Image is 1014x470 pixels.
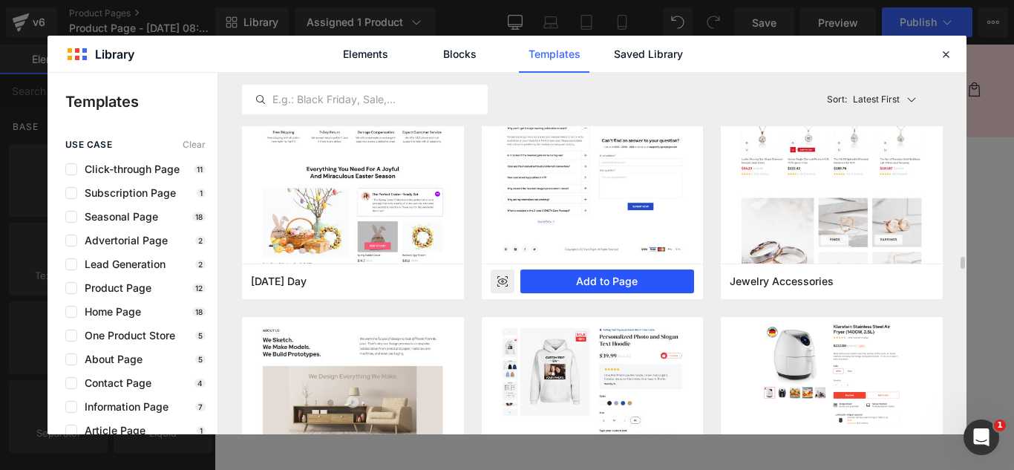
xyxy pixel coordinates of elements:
[77,377,151,389] span: Contact Page
[65,91,217,113] p: Templates
[77,258,166,270] span: Lead Generation
[372,6,520,95] img: Exclusiva Perú
[192,212,206,221] p: 18
[251,275,307,288] span: Easter Day
[77,401,169,413] span: Information Page
[612,183,670,197] span: S/. 165.00
[195,402,206,411] p: 7
[491,270,514,293] div: Preview
[520,270,695,293] button: Add to Page
[821,85,943,114] button: Latest FirstSort:Latest First
[195,331,206,340] p: 5
[77,187,176,199] span: Subscription Page
[519,36,589,73] a: Templates
[195,236,206,245] p: 2
[77,163,180,175] span: Click-through Page
[195,260,206,269] p: 2
[243,91,487,108] input: E.g.: Black Friday, Sale,...
[330,36,401,73] a: Elements
[148,43,197,56] span: Contacto
[197,189,206,198] p: 1
[730,275,834,288] span: Jewelry Accessories
[140,34,206,65] a: Contacto
[425,36,495,73] a: Blocks
[460,223,880,241] label: Title
[611,340,729,376] button: Add To Cart
[476,242,544,273] span: Default Title
[82,43,131,56] span: Catálogo
[195,355,206,364] p: 5
[37,43,65,56] span: Inicio
[645,156,696,174] a: POSTE
[194,165,206,174] p: 11
[77,282,151,294] span: Product Page
[77,211,158,223] span: Seasonal Page
[183,140,206,150] span: Clear
[194,379,206,388] p: 4
[192,284,206,293] p: 12
[102,148,354,400] img: POSTE
[77,330,175,342] span: One Product Store
[460,285,880,303] label: Quantity
[853,93,900,106] p: Latest First
[677,180,727,201] span: S/. 99.00
[964,420,999,455] iframe: Intercom live chat
[77,353,143,365] span: About Page
[28,34,73,65] a: Inicio
[197,426,206,435] p: 1
[65,140,112,150] span: use case
[827,94,847,105] span: Sort:
[633,350,707,365] span: Add To Cart
[613,36,684,73] a: Saved Library
[772,34,805,67] summary: Búsqueda
[192,307,206,316] p: 18
[77,425,145,437] span: Article Page
[77,306,141,318] span: Home Page
[77,235,168,247] span: Advertorial Page
[994,420,1006,431] span: 1
[73,34,140,65] a: Catálogo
